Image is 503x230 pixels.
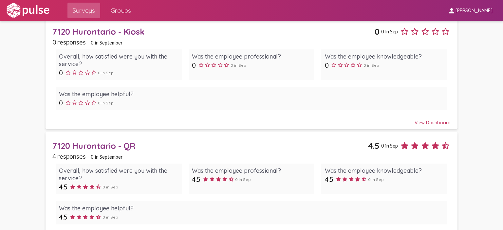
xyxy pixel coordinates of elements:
[59,53,178,68] div: Overall, how satisfied were you with the service?
[91,40,123,45] span: 0 in September
[448,7,456,15] mat-icon: person
[381,143,398,149] span: 0 in Sep
[192,167,311,174] div: Was the employee professional?
[52,114,451,126] div: View Dashboard
[456,8,493,14] span: [PERSON_NAME]
[46,18,457,129] a: 7120 Hurontario - Kiosk00 in Sep0 responses0 in SeptemberOverall, how satisfied were you with the...
[102,215,118,220] span: 0 in Sep
[325,53,444,60] div: Was the employee knowledgeable?
[59,90,444,98] div: Was the employee helpful?
[381,28,398,34] span: 0 in Sep
[442,4,498,16] button: [PERSON_NAME]
[325,61,329,69] span: 0
[59,204,444,212] div: Was the employee helpful?
[325,175,333,184] span: 4.5
[52,152,86,160] span: 4 responses
[59,213,67,221] span: 4.5
[67,3,100,18] a: Surveys
[98,100,114,105] span: 0 in Sep
[192,175,200,184] span: 4.5
[73,5,95,16] span: Surveys
[59,69,63,77] span: 0
[375,27,380,37] span: 0
[192,61,196,69] span: 0
[368,141,380,151] span: 4.5
[52,27,375,37] div: 7120 Hurontario - Kiosk
[368,177,384,182] span: 0 in Sep
[231,63,246,68] span: 0 in Sep
[105,3,136,18] a: Groups
[59,167,178,182] div: Overall, how satisfied were you with the service?
[91,154,123,160] span: 0 in September
[325,167,444,174] div: Was the employee knowledgeable?
[363,63,379,68] span: 0 in Sep
[98,70,114,75] span: 0 in Sep
[52,38,86,46] span: 0 responses
[235,177,251,182] span: 0 in Sep
[5,2,50,19] img: white-logo.svg
[192,53,311,60] div: Was the employee professional?
[102,185,118,189] span: 0 in Sep
[59,99,63,107] span: 0
[52,141,368,151] div: 7120 Hurontario - QR
[59,183,67,191] span: 4.5
[111,5,131,16] span: Groups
